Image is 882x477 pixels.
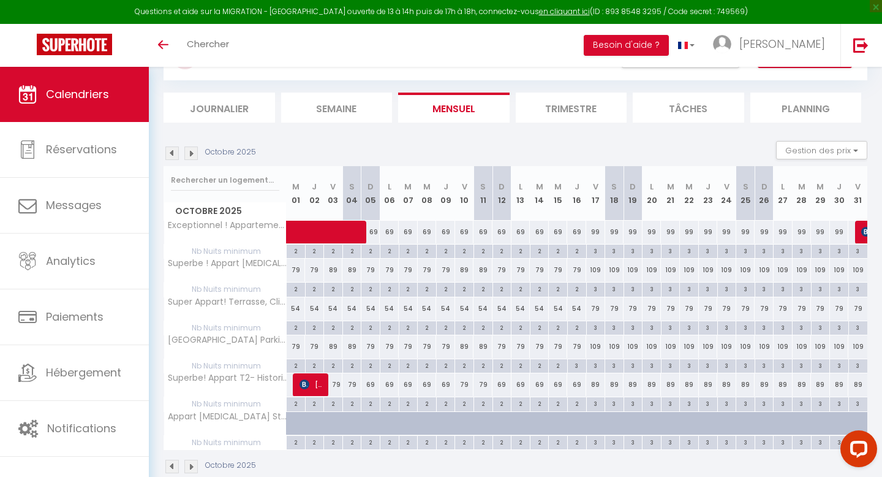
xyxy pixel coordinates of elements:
[380,245,399,256] div: 2
[164,93,275,123] li: Journalier
[567,297,586,320] div: 54
[793,283,811,294] div: 3
[643,335,661,358] div: 109
[492,259,511,281] div: 79
[436,259,455,281] div: 79
[830,259,849,281] div: 109
[661,221,680,243] div: 99
[549,321,567,333] div: 2
[418,283,436,294] div: 2
[287,245,305,256] div: 2
[443,181,448,193] abbr: J
[624,166,643,221] th: 19
[324,245,342,256] div: 2
[774,245,792,256] div: 3
[418,166,437,221] th: 08
[586,166,605,221] th: 17
[306,283,324,294] div: 2
[718,245,736,256] div: 3
[605,245,624,256] div: 3
[549,221,568,243] div: 69
[587,283,605,294] div: 3
[324,335,343,358] div: 89
[399,245,418,256] div: 2
[306,245,324,256] div: 2
[480,181,486,193] abbr: S
[812,245,830,256] div: 3
[661,283,680,294] div: 3
[830,283,848,294] div: 3
[811,166,830,221] th: 29
[305,166,324,221] th: 02
[418,321,436,333] div: 2
[717,297,736,320] div: 79
[755,245,774,256] div: 3
[567,335,586,358] div: 79
[793,297,812,320] div: 79
[171,169,279,191] input: Rechercher un logement...
[361,335,380,358] div: 79
[343,283,361,294] div: 2
[324,166,343,221] th: 03
[793,321,811,333] div: 3
[474,283,492,294] div: 2
[830,221,849,243] div: 99
[774,297,793,320] div: 79
[281,93,393,123] li: Semaine
[736,221,755,243] div: 99
[830,245,848,256] div: 3
[399,335,418,358] div: 79
[755,166,774,221] th: 26
[499,181,505,193] abbr: D
[699,221,718,243] div: 99
[567,166,586,221] th: 16
[361,297,380,320] div: 54
[436,297,455,320] div: 54
[793,245,811,256] div: 3
[380,321,399,333] div: 2
[717,166,736,221] th: 24
[630,181,636,193] abbr: D
[10,5,47,42] button: Open LiveChat chat widget
[724,181,729,193] abbr: V
[493,321,511,333] div: 2
[680,283,698,294] div: 3
[774,321,792,333] div: 3
[706,181,710,193] abbr: J
[492,335,511,358] div: 79
[717,259,736,281] div: 109
[811,221,830,243] div: 99
[380,297,399,320] div: 54
[549,335,568,358] div: 79
[436,166,455,221] th: 09
[699,297,718,320] div: 79
[473,259,492,281] div: 89
[437,283,455,294] div: 2
[312,181,317,193] abbr: J
[586,221,605,243] div: 99
[324,297,343,320] div: 54
[699,283,717,294] div: 3
[624,297,643,320] div: 79
[511,297,530,320] div: 54
[330,181,336,193] abbr: V
[46,365,121,380] span: Hébergement
[287,166,306,221] th: 01
[166,221,288,230] span: Exceptionnel ! Appartement Vue Imprenable Mer+Prkg
[793,221,812,243] div: 99
[755,297,774,320] div: 79
[830,321,848,333] div: 3
[661,166,680,221] th: 21
[166,335,288,345] span: [GEOGRAPHIC_DATA] Parking+ Clim -Proche Remparts
[699,335,718,358] div: 109
[399,321,418,333] div: 2
[624,245,643,256] div: 3
[455,297,474,320] div: 54
[511,166,530,221] th: 13
[761,181,767,193] abbr: D
[717,221,736,243] div: 99
[287,297,306,320] div: 54
[530,221,549,243] div: 69
[343,245,361,256] div: 2
[605,297,624,320] div: 79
